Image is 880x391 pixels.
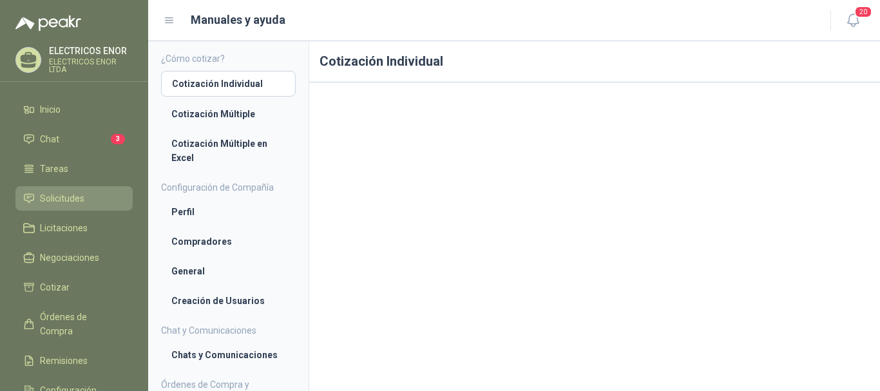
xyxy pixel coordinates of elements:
[161,259,296,283] a: General
[40,162,68,176] span: Tareas
[841,9,865,32] button: 20
[40,310,120,338] span: Órdenes de Compra
[15,245,133,270] a: Negociaciones
[171,348,285,362] li: Chats y Comunicaciones
[15,305,133,343] a: Órdenes de Compra
[171,107,285,121] li: Cotización Múltiple
[15,157,133,181] a: Tareas
[15,15,81,31] img: Logo peakr
[40,280,70,294] span: Cotizar
[171,137,285,165] li: Cotización Múltiple en Excel
[161,71,296,97] a: Cotización Individual
[161,52,296,66] h4: ¿Cómo cotizar?
[40,251,99,265] span: Negociaciones
[171,294,285,308] li: Creación de Usuarios
[161,102,296,126] a: Cotización Múltiple
[161,343,296,367] a: Chats y Comunicaciones
[161,180,296,195] h4: Configuración de Compañía
[172,77,285,91] li: Cotización Individual
[49,58,133,73] p: ELECTRICOS ENOR LTDA
[161,131,296,170] a: Cotización Múltiple en Excel
[161,289,296,313] a: Creación de Usuarios
[854,6,872,18] span: 20
[40,221,88,235] span: Licitaciones
[40,354,88,368] span: Remisiones
[171,264,285,278] li: General
[40,102,61,117] span: Inicio
[171,234,285,249] li: Compradores
[40,191,84,205] span: Solicitudes
[161,229,296,254] a: Compradores
[309,41,880,82] h1: Cotización Individual
[161,200,296,224] a: Perfil
[15,348,133,373] a: Remisiones
[15,186,133,211] a: Solicitudes
[111,134,125,144] span: 3
[161,323,296,338] h4: Chat y Comunicaciones
[15,216,133,240] a: Licitaciones
[49,46,133,55] p: ELECTRICOS ENOR
[171,205,285,219] li: Perfil
[15,97,133,122] a: Inicio
[191,11,285,29] h1: Manuales y ayuda
[40,132,59,146] span: Chat
[15,275,133,300] a: Cotizar
[15,127,133,151] a: Chat3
